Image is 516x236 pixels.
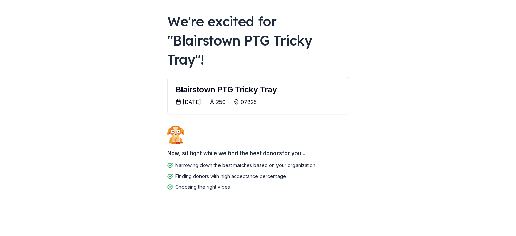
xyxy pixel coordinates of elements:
[175,161,316,169] div: Narrowing down the best matches based on your organization
[216,98,226,106] div: 250
[175,172,286,180] div: Finding donors with high acceptance percentage
[183,98,201,106] div: [DATE]
[167,146,349,160] div: Now, sit tight while we find the best donors for you...
[176,86,341,94] div: Blairstown PTG Tricky Tray
[241,98,257,106] div: 07825
[167,125,184,144] img: Dog waiting patiently
[167,12,349,69] div: We're excited for " Blairstown PTG Tricky Tray "!
[175,183,230,191] div: Choosing the right vibes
